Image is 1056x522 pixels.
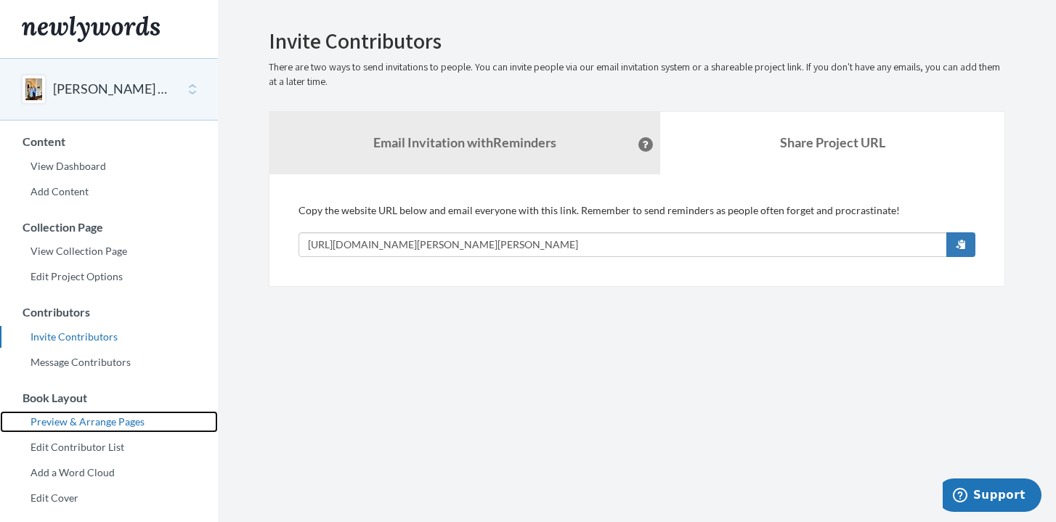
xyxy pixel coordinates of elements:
h2: Invite Contributors [269,29,1005,53]
h3: Book Layout [1,391,218,404]
div: Copy the website URL below and email everyone with this link. Remember to send reminders as peopl... [298,203,975,257]
p: There are two ways to send invitations to people. You can invite people via our email invitation ... [269,60,1005,89]
h3: Contributors [1,306,218,319]
button: [PERSON_NAME] and [PERSON_NAME]'s 30th Anniversary [53,80,171,99]
b: Share Project URL [780,134,885,150]
img: Newlywords logo [22,16,160,42]
h3: Content [1,135,218,148]
iframe: Opens a widget where you can chat to one of our agents [943,478,1041,515]
strong: Email Invitation with Reminders [373,134,556,150]
h3: Collection Page [1,221,218,234]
